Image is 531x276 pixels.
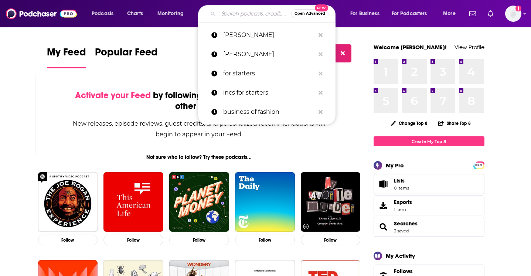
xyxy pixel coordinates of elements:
[291,9,329,18] button: Open AdvancedNew
[218,8,291,20] input: Search podcasts, credits, & more...
[95,46,158,68] a: Popular Feed
[47,46,86,68] a: My Feed
[103,235,163,245] button: Follow
[301,172,361,232] img: My Favorite Murder with Karen Kilgariff and Georgia Hardstark
[198,64,336,83] a: for starters
[235,235,295,245] button: Follow
[485,7,496,20] a: Show notifications dropdown
[394,228,409,234] a: 3 saved
[394,199,412,205] span: Exports
[374,217,484,237] span: Searches
[6,7,77,21] img: Podchaser - Follow, Share and Rate Podcasts
[387,119,432,128] button: Change Top 8
[392,8,427,19] span: For Podcasters
[157,8,184,19] span: Monitoring
[169,172,229,232] img: Planet Money
[92,8,113,19] span: Podcasts
[438,8,465,20] button: open menu
[198,25,336,45] a: [PERSON_NAME]
[47,46,86,63] span: My Feed
[223,45,315,64] p: alexa von tobel
[374,174,484,194] a: Lists
[474,163,483,168] span: PRO
[72,90,326,112] div: by following Podcasts, Creators, Lists, and other Users!
[223,25,315,45] p: jay shetty
[38,235,98,245] button: Follow
[38,172,98,232] img: The Joe Rogan Experience
[169,235,229,245] button: Follow
[386,252,415,259] div: My Activity
[505,6,521,22] button: Show profile menu
[72,118,326,140] div: New releases, episode reviews, guest credits, and personalized recommendations will begin to appe...
[198,45,336,64] a: [PERSON_NAME]
[223,102,315,122] p: business of fashion
[515,6,521,11] svg: Add a profile image
[394,220,418,227] a: Searches
[295,12,325,16] span: Open Advanced
[394,177,409,184] span: Lists
[376,179,391,189] span: Lists
[86,8,123,20] button: open menu
[505,6,521,22] span: Logged in as kkade
[350,8,379,19] span: For Business
[387,8,438,20] button: open menu
[455,44,484,51] a: View Profile
[103,172,163,232] img: This American Life
[394,268,413,275] span: Follows
[474,162,483,168] a: PRO
[75,90,151,101] span: Activate your Feed
[394,268,462,275] a: Follows
[505,6,521,22] img: User Profile
[198,83,336,102] a: incs for starters
[152,8,193,20] button: open menu
[376,222,391,232] a: Searches
[35,154,364,160] div: Not sure who to follow? Try these podcasts...
[394,207,412,212] span: 1 item
[374,44,447,51] a: Welcome [PERSON_NAME]!
[438,116,471,130] button: Share Top 8
[345,8,389,20] button: open menu
[394,177,405,184] span: Lists
[127,8,143,19] span: Charts
[394,185,409,191] span: 0 items
[223,64,315,83] p: for starters
[235,172,295,232] img: The Daily
[374,195,484,215] a: Exports
[95,46,158,63] span: Popular Feed
[205,5,343,22] div: Search podcasts, credits, & more...
[223,83,315,102] p: incs for starters
[376,200,391,211] span: Exports
[374,136,484,146] a: Create My Top 8
[301,235,361,245] button: Follow
[315,4,328,11] span: New
[122,8,147,20] a: Charts
[198,102,336,122] a: business of fashion
[386,162,404,169] div: My Pro
[466,7,479,20] a: Show notifications dropdown
[443,8,456,19] span: More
